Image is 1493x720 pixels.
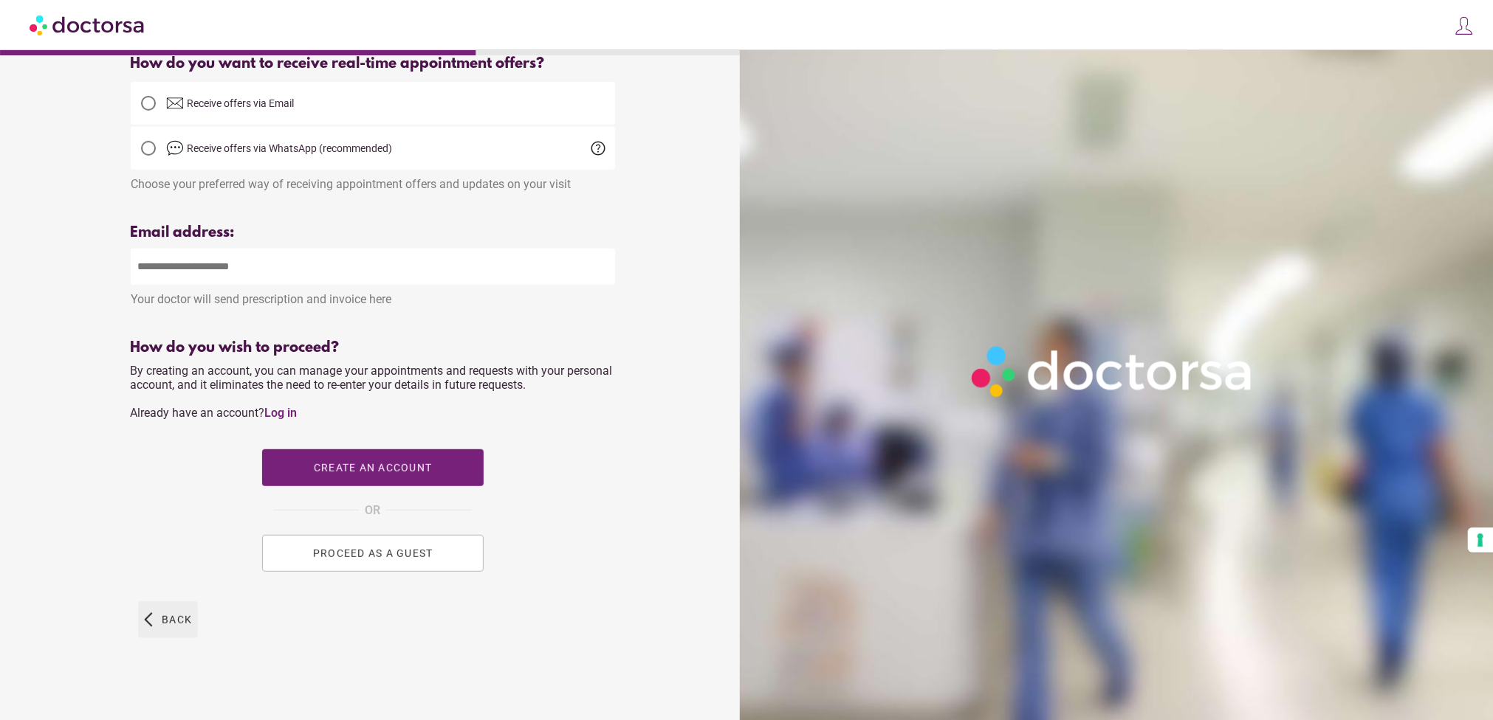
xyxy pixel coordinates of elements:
a: Log in [265,406,298,420]
img: Logo-Doctorsa-trans-White-partial-flat.png [964,338,1262,404]
button: Create an account [262,449,484,486]
span: help [590,139,608,157]
button: PROCEED AS A GUEST [262,535,484,572]
img: Doctorsa.com [30,8,146,41]
span: Back [162,614,192,626]
span: Create an account [313,462,431,474]
div: How do you want to receive real-time appointment offers? [131,55,615,72]
span: PROCEED AS A GUEST [312,547,433,559]
img: email [166,94,184,112]
span: Receive offers via Email [188,97,295,109]
div: Choose your preferred way of receiving appointment offers and updates on your visit [131,170,615,191]
button: Your consent preferences for tracking technologies [1468,527,1493,553]
img: chat [166,139,184,157]
div: Email address: [131,224,615,241]
button: arrow_back_ios Back [138,601,198,638]
div: How do you wish to proceed? [131,339,615,356]
div: Your doctor will send prescription and invoice here [131,285,615,306]
span: Receive offers via WhatsApp (recommended) [188,142,393,154]
img: icons8-customer-100.png [1454,15,1475,36]
span: By creating an account, you can manage your appointments and requests with your personal account,... [131,364,613,420]
span: OR [365,501,380,520]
